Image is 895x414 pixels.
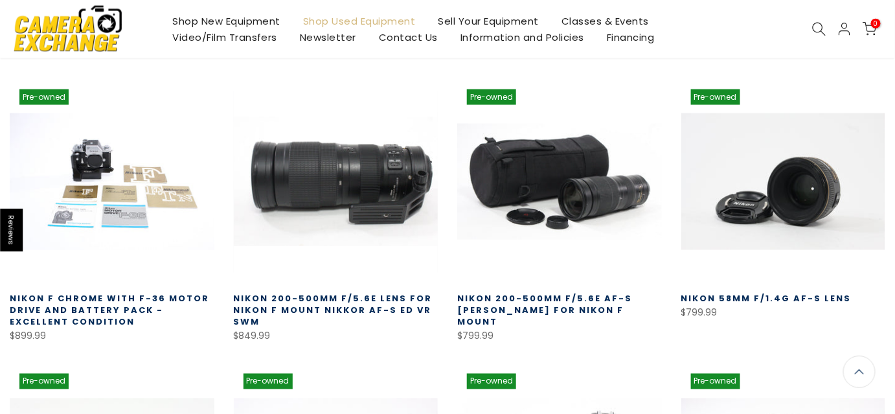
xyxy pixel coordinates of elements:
a: Newsletter [289,29,368,45]
a: Contact Us [368,29,449,45]
a: Sell Your Equipment [427,13,550,29]
a: Information and Policies [449,29,596,45]
a: Nikon 200-500mm f/5.6E AF-S [PERSON_NAME] for Nikon F Mount [457,293,632,328]
a: Classes & Events [550,13,661,29]
a: Financing [596,29,666,45]
div: $899.99 [10,328,214,345]
a: Nikon F Chrome with F-36 Motor Drive and Battery Pack - Excellent Condition [10,293,209,328]
span: 0 [871,19,881,29]
a: Back to the top [843,356,876,388]
a: Shop New Equipment [161,13,292,29]
a: Nikon 58mm f/1.4G AF-S Lens [681,293,852,305]
div: $799.99 [681,305,886,321]
div: $849.99 [234,328,438,345]
a: 0 [863,22,877,36]
a: Shop Used Equipment [292,13,427,29]
a: Nikon 200-500mm f/5.6E Lens for Nikon F Mount Nikkor AF-S ED VR SWM [234,293,433,328]
a: Video/Film Transfers [161,29,289,45]
div: $799.99 [457,328,662,345]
